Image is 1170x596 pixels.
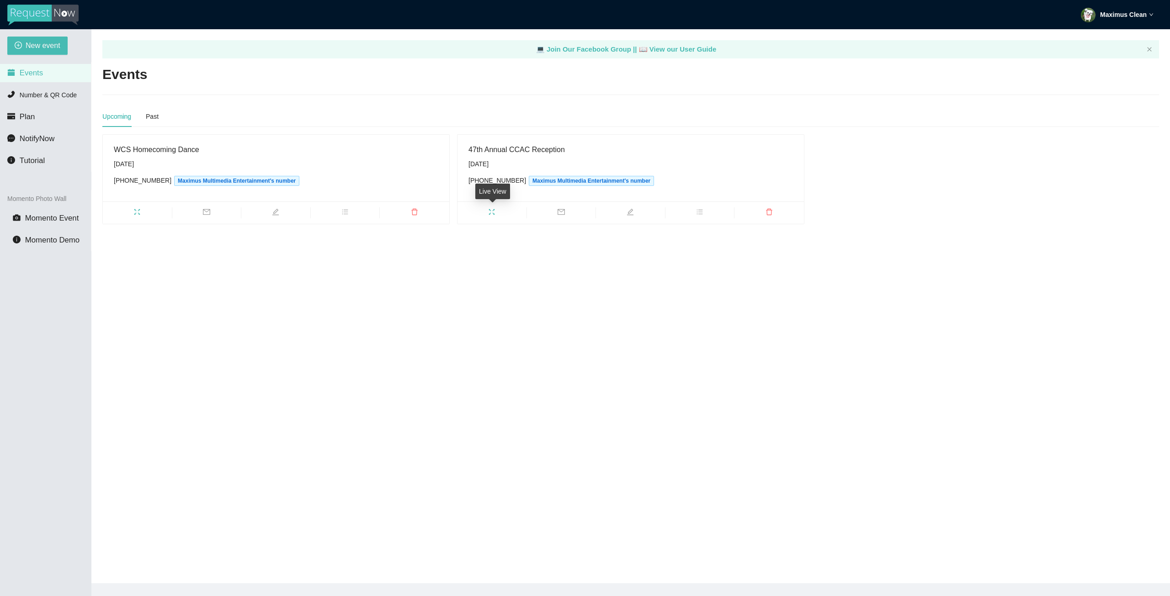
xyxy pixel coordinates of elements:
[20,69,43,77] span: Events
[639,45,648,53] span: laptop
[468,159,793,169] div: [DATE]
[15,42,22,50] span: plus-circle
[26,40,60,51] span: New event
[7,134,15,142] span: message
[639,45,717,53] a: laptop View our User Guide
[1147,47,1152,52] span: close
[665,208,734,218] span: bars
[457,208,526,218] span: fullscreen
[25,236,80,244] span: Momento Demo
[311,208,380,218] span: bars
[536,45,639,53] a: laptop Join Our Facebook Group ||
[20,91,77,99] span: Number & QR Code
[172,208,241,218] span: mail
[7,69,15,76] span: calendar
[7,5,79,26] img: RequestNow
[7,37,68,55] button: plus-circleNew event
[734,208,804,218] span: delete
[7,112,15,120] span: credit-card
[20,112,35,121] span: Plan
[13,214,21,222] span: camera
[1147,47,1152,53] button: close
[114,159,438,169] div: [DATE]
[241,208,310,218] span: edit
[13,236,21,243] span: info-circle
[102,65,147,84] h2: Events
[1081,8,1096,22] img: ACg8ocKvMLxJsTDqE32xSOC7ah6oeuB-HR74aes2pRaVS42AcLQHjC0n=s96-c
[475,184,510,199] div: Live View
[1100,11,1147,18] strong: Maximus Clean
[25,214,79,222] span: Momento Event
[529,176,654,186] span: Maximus Multimedia Entertainment's number
[7,156,15,164] span: info-circle
[536,45,545,53] span: laptop
[102,111,131,121] div: Upcoming
[468,175,793,186] div: [PHONE_NUMBER]
[174,176,299,186] span: Maximus Multimedia Entertainment's number
[146,111,159,121] div: Past
[114,144,438,155] div: WCS Homecoming Dance
[20,134,54,143] span: NotifyNow
[7,90,15,98] span: phone
[1149,12,1154,17] span: down
[20,156,45,165] span: Tutorial
[380,208,449,218] span: delete
[114,175,438,186] div: [PHONE_NUMBER]
[103,208,172,218] span: fullscreen
[468,144,793,155] div: 47th Annual CCAC Reception
[596,208,665,218] span: edit
[527,208,596,218] span: mail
